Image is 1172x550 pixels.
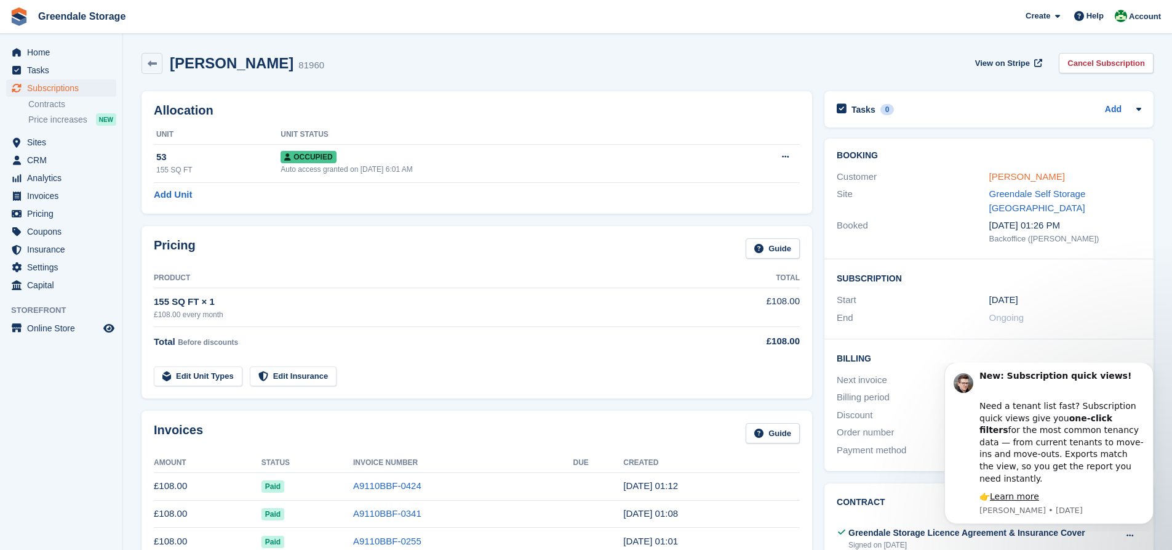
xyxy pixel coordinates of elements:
[880,104,895,115] div: 0
[28,99,116,110] a: Contracts
[1026,10,1050,22] span: Create
[837,390,989,405] div: Billing period
[154,295,700,309] div: 155 SQ FT × 1
[154,309,700,320] div: £108.00 every month
[33,6,130,26] a: Greendale Storage
[54,25,218,122] div: Need a tenant list fast? Subscription quick views give you for the most common tenancy data — fro...
[6,259,116,276] a: menu
[353,536,421,546] a: A9110BBF-0255
[623,536,678,546] time: 2025-07-02 00:01:34 UTC
[154,269,700,288] th: Product
[353,453,573,473] th: Invoice Number
[250,366,337,387] a: Edit Insurance
[1115,10,1127,22] img: Jon
[1059,53,1154,73] a: Cancel Subscription
[837,496,885,516] h2: Contract
[353,508,421,519] a: A9110BBF-0341
[837,352,1141,364] h2: Billing
[6,134,116,151] a: menu
[6,187,116,204] a: menu
[154,103,800,118] h2: Allocation
[156,150,281,164] div: 53
[573,453,624,473] th: Due
[700,288,800,326] td: £108.00
[6,320,116,337] a: menu
[6,152,116,169] a: menu
[154,238,196,259] h2: Pricing
[837,187,989,215] div: Site
[178,338,238,347] span: Before discounts
[700,334,800,349] div: £108.00
[6,205,116,222] a: menu
[10,7,28,26] img: stora-icon-8386f47178a22dfd0bd8f6a31ec36ba5ce8667c1dd55bd0f319d3a0aa187defe.svg
[623,453,800,473] th: Created
[27,44,101,61] span: Home
[96,113,116,126] div: NEW
[281,164,715,175] div: Auto access granted on [DATE] 6:01 AM
[27,62,101,79] span: Tasks
[54,128,218,140] div: 👉
[989,233,1141,245] div: Backoffice ([PERSON_NAME])
[54,7,218,140] div: Message content
[989,312,1024,323] span: Ongoing
[27,79,101,97] span: Subscriptions
[298,59,324,73] div: 81960
[28,10,47,30] img: Profile image for Steven
[989,293,1018,307] time: 2025-05-02 00:00:00 UTC
[11,304,122,317] span: Storefront
[6,79,116,97] a: menu
[6,44,116,61] a: menu
[261,508,284,520] span: Paid
[970,53,1045,73] a: View on Stripe
[1105,103,1122,117] a: Add
[170,55,293,71] h2: [PERSON_NAME]
[623,480,678,491] time: 2025-09-02 00:12:33 UTC
[6,62,116,79] a: menu
[353,480,421,491] a: A9110BBF-0424
[851,104,875,115] h2: Tasks
[64,129,113,139] a: Learn more
[837,293,989,307] div: Start
[837,426,989,440] div: Order number
[837,170,989,184] div: Customer
[261,480,284,493] span: Paid
[837,311,989,325] div: End
[154,423,203,443] h2: Invoices
[989,171,1065,182] a: [PERSON_NAME]
[154,472,261,500] td: £108.00
[837,151,1141,161] h2: Booking
[281,151,336,163] span: Occupied
[54,8,205,18] b: New: Subscription quick views!
[27,241,101,258] span: Insurance
[975,57,1030,70] span: View on Stripe
[261,453,353,473] th: Status
[156,164,281,176] div: 155 SQ FT
[746,238,800,259] a: Guide
[6,169,116,187] a: menu
[154,366,242,387] a: Edit Unit Types
[28,113,116,126] a: Price increases NEW
[623,508,678,519] time: 2025-08-02 00:08:27 UTC
[837,219,989,245] div: Booked
[837,443,989,458] div: Payment method
[989,188,1086,213] a: Greendale Self Storage [GEOGRAPHIC_DATA]
[837,272,1141,284] h2: Subscription
[6,223,116,240] a: menu
[54,142,218,153] p: Message from Steven, sent 1w ago
[154,336,175,347] span: Total
[27,259,101,276] span: Settings
[27,187,101,204] span: Invoices
[6,277,116,294] a: menu
[27,223,101,240] span: Coupons
[154,500,261,528] td: £108.00
[28,114,87,126] span: Price increases
[154,188,192,202] a: Add Unit
[1086,10,1104,22] span: Help
[837,408,989,423] div: Discount
[27,205,101,222] span: Pricing
[848,527,1085,540] div: Greendale Storage Licence Agreement & Insurance Cover
[154,453,261,473] th: Amount
[6,241,116,258] a: menu
[27,277,101,294] span: Capital
[1129,10,1161,23] span: Account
